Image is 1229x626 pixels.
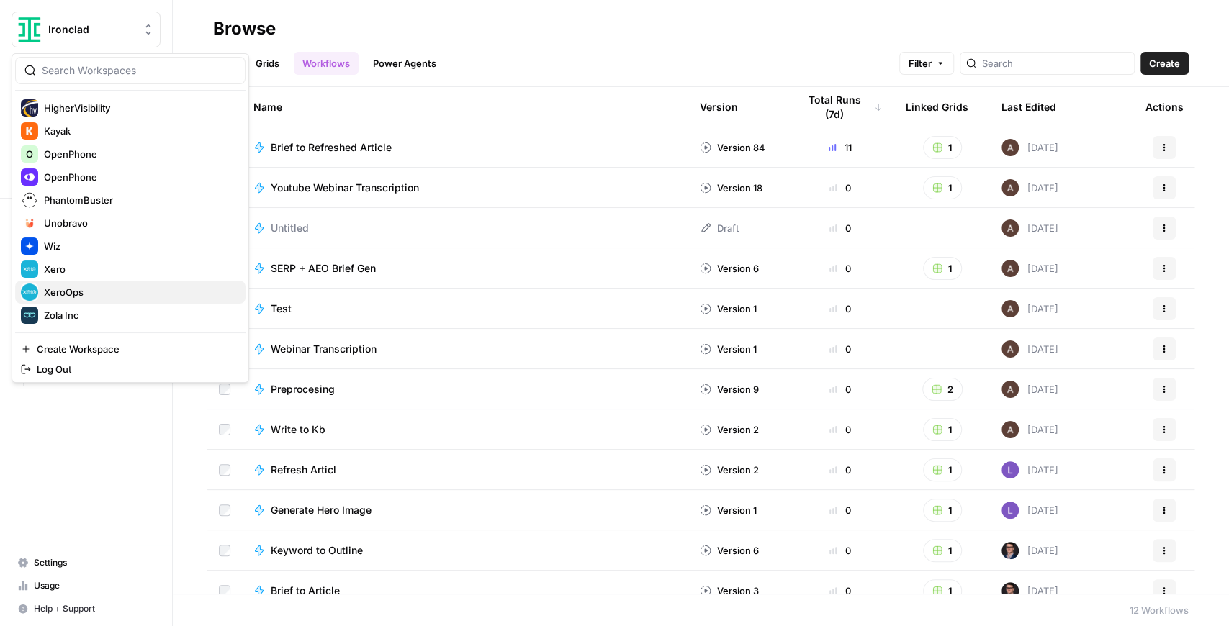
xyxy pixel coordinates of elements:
[253,543,677,558] a: Keyword to Outline
[253,463,677,477] a: Refresh Articl
[37,342,234,356] span: Create Workspace
[1001,542,1058,559] div: [DATE]
[923,499,962,522] button: 1
[1001,502,1058,519] div: [DATE]
[253,87,677,127] div: Name
[798,584,883,598] div: 0
[1001,421,1019,438] img: wtbmvrjo3qvncyiyitl6zoukl9gz
[798,221,883,235] div: 0
[44,101,234,115] span: HigherVisibility
[44,262,234,276] span: Xero
[26,147,33,161] span: O
[12,53,249,383] div: Workspace: Ironclad
[21,307,38,324] img: Zola Inc Logo
[1001,260,1058,277] div: [DATE]
[700,543,759,558] div: Version 6
[271,463,336,477] span: Refresh Articl
[271,140,392,155] span: Brief to Refreshed Article
[700,503,757,517] div: Version 1
[271,422,325,437] span: Write to Kb
[923,176,962,199] button: 1
[798,261,883,276] div: 0
[1001,381,1019,398] img: wtbmvrjo3qvncyiyitl6zoukl9gz
[253,503,677,517] a: Generate Hero Image
[17,17,42,42] img: Ironclad Logo
[44,147,234,161] span: OpenPhone
[1001,421,1058,438] div: [DATE]
[700,342,757,356] div: Version 1
[21,168,38,186] img: OpenPhone Logo
[213,52,241,75] a: All
[1130,603,1189,617] div: 12 Workflows
[700,382,759,396] div: Version 9
[44,308,234,322] span: Zola Inc
[21,260,38,278] img: Xero Logo
[12,551,161,574] a: Settings
[213,17,276,40] div: Browse
[906,87,968,127] div: Linked Grids
[923,579,962,602] button: 1
[923,458,962,481] button: 1
[700,181,762,195] div: Version 18
[923,257,962,280] button: 1
[21,237,38,255] img: Wiz Logo
[253,584,677,598] a: Brief to Article
[798,342,883,356] div: 0
[923,136,962,159] button: 1
[12,574,161,597] a: Usage
[271,261,376,276] span: SERP + AEO Brief Gen
[982,56,1128,71] input: Search
[1001,300,1019,317] img: wtbmvrjo3qvncyiyitl6zoukl9gz
[12,12,161,47] button: Workspace: Ironclad
[1001,139,1019,156] img: wtbmvrjo3qvncyiyitl6zoukl9gz
[12,597,161,620] button: Help + Support
[253,382,677,396] a: Preprocesing
[253,261,677,276] a: SERP + AEO Brief Gen
[1001,179,1019,196] img: wtbmvrjo3qvncyiyitl6zoukl9gz
[1001,340,1019,358] img: wtbmvrjo3qvncyiyitl6zoukl9gz
[44,170,234,184] span: OpenPhone
[253,221,677,235] a: Untitled
[15,359,246,379] a: Log Out
[1001,300,1058,317] div: [DATE]
[798,543,883,558] div: 0
[700,422,759,437] div: Version 2
[1001,582,1058,599] div: [DATE]
[1001,381,1058,398] div: [DATE]
[1001,542,1019,559] img: ldmwv53b2lcy2toudj0k1c5n5o6j
[922,378,963,401] button: 2
[271,181,419,195] span: Youtube Webinar Transcription
[253,140,677,155] a: Brief to Refreshed Article
[1149,56,1180,71] span: Create
[271,382,335,396] span: Preprocesing
[247,52,288,75] a: Grids
[294,52,359,75] a: Workflows
[798,87,883,127] div: Total Runs (7d)
[253,342,677,356] a: Webinar Transcription
[21,283,38,301] img: XeroOps Logo
[1001,461,1019,478] img: rn7sh892ioif0lo51687sih9ndqw
[700,584,759,598] div: Version 3
[909,56,932,71] span: Filter
[700,87,738,127] div: Version
[271,503,372,517] span: Generate Hero Image
[253,422,677,437] a: Write to Kb
[21,122,38,140] img: Kayak Logo
[1001,87,1056,127] div: Last Edited
[700,140,765,155] div: Version 84
[44,239,234,253] span: Wiz
[798,140,883,155] div: 11
[271,543,363,558] span: Keyword to Outline
[34,602,154,615] span: Help + Support
[253,301,677,316] a: Test
[798,422,883,437] div: 0
[700,221,739,235] div: Draft
[44,285,234,299] span: XeroOps
[700,463,759,477] div: Version 2
[21,191,38,209] img: PhantomBuster Logo
[15,339,246,359] a: Create Workspace
[899,52,954,75] button: Filter
[271,221,309,235] span: Untitled
[271,301,292,316] span: Test
[48,22,135,37] span: Ironclad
